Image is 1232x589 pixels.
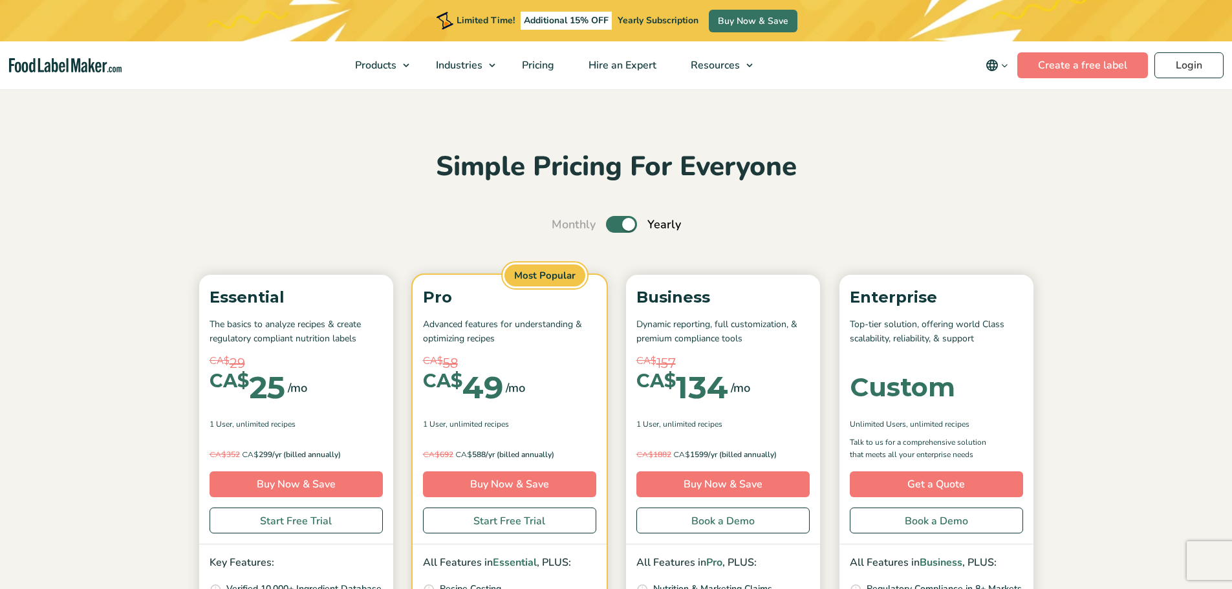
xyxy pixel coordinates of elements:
span: Business [920,555,962,570]
a: Products [338,41,416,89]
a: Food Label Maker homepage [9,58,122,73]
a: Start Free Trial [423,508,596,533]
span: 157 [656,354,676,373]
a: Industries [419,41,502,89]
p: 1599/yr (billed annually) [636,448,810,461]
span: Limited Time! [457,14,515,27]
p: Pro [423,285,596,310]
del: 352 [210,449,240,460]
p: All Features in , PLUS: [423,555,596,572]
span: , Unlimited Recipes [232,418,296,430]
span: CA$ [210,354,230,369]
a: Login [1154,52,1224,78]
span: Most Popular [503,262,587,289]
a: Resources [674,41,759,89]
p: All Features in , PLUS: [850,555,1023,572]
a: Buy Now & Save [636,471,810,497]
a: Book a Demo [636,508,810,533]
span: Products [351,58,398,72]
span: CA$ [423,449,440,459]
a: Pricing [505,41,568,89]
p: Enterprise [850,285,1023,310]
a: Start Free Trial [210,508,383,533]
span: Pro [706,555,722,570]
span: Pricing [518,58,556,72]
a: Hire an Expert [572,41,671,89]
span: Industries [432,58,484,72]
span: 1 User [636,418,659,430]
span: , Unlimited Recipes [446,418,509,430]
span: Essential [493,555,537,570]
button: Change language [977,52,1017,78]
p: Dynamic reporting, full customization, & premium compliance tools [636,317,810,347]
span: /mo [288,379,307,397]
a: Create a free label [1017,52,1148,78]
del: 692 [423,449,453,460]
span: CA$ [636,372,676,391]
span: , Unlimited Recipes [906,418,969,430]
span: Yearly [647,216,681,233]
p: Top-tier solution, offering world Class scalability, reliability, & support [850,317,1023,347]
span: CA$ [210,449,226,459]
span: CA$ [423,354,443,369]
span: Yearly Subscription [618,14,698,27]
span: CA$ [636,354,656,369]
span: 1 User [210,418,232,430]
label: Toggle [606,216,637,233]
p: Business [636,285,810,310]
p: All Features in , PLUS: [636,555,810,572]
p: Essential [210,285,383,310]
div: 49 [423,372,503,403]
span: Additional 15% OFF [521,12,612,30]
span: 29 [230,354,245,373]
span: 58 [443,354,458,373]
p: Key Features: [210,555,383,572]
a: Buy Now & Save [210,471,383,497]
a: Get a Quote [850,471,1023,497]
div: Custom [850,374,955,400]
span: CA$ [455,449,472,459]
span: Unlimited Users [850,418,906,430]
span: Monthly [552,216,596,233]
div: 25 [210,372,285,403]
span: CA$ [636,449,653,459]
span: CA$ [673,449,690,459]
span: CA$ [242,449,259,459]
a: Buy Now & Save [423,471,596,497]
span: Resources [687,58,741,72]
del: 1882 [636,449,671,460]
span: /mo [731,379,750,397]
p: 588/yr (billed annually) [423,448,596,461]
h2: Simple Pricing For Everyone [193,149,1040,185]
a: Book a Demo [850,508,1023,533]
p: Advanced features for understanding & optimizing recipes [423,317,596,347]
p: Talk to us for a comprehensive solution that meets all your enterprise needs [850,436,999,461]
p: 299/yr (billed annually) [210,448,383,461]
span: /mo [506,379,525,397]
span: , Unlimited Recipes [659,418,722,430]
span: CA$ [210,372,249,391]
span: CA$ [423,372,462,391]
span: 1 User [423,418,446,430]
a: Buy Now & Save [709,10,797,32]
div: 134 [636,372,728,403]
p: The basics to analyze recipes & create regulatory compliant nutrition labels [210,317,383,347]
span: Hire an Expert [585,58,658,72]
